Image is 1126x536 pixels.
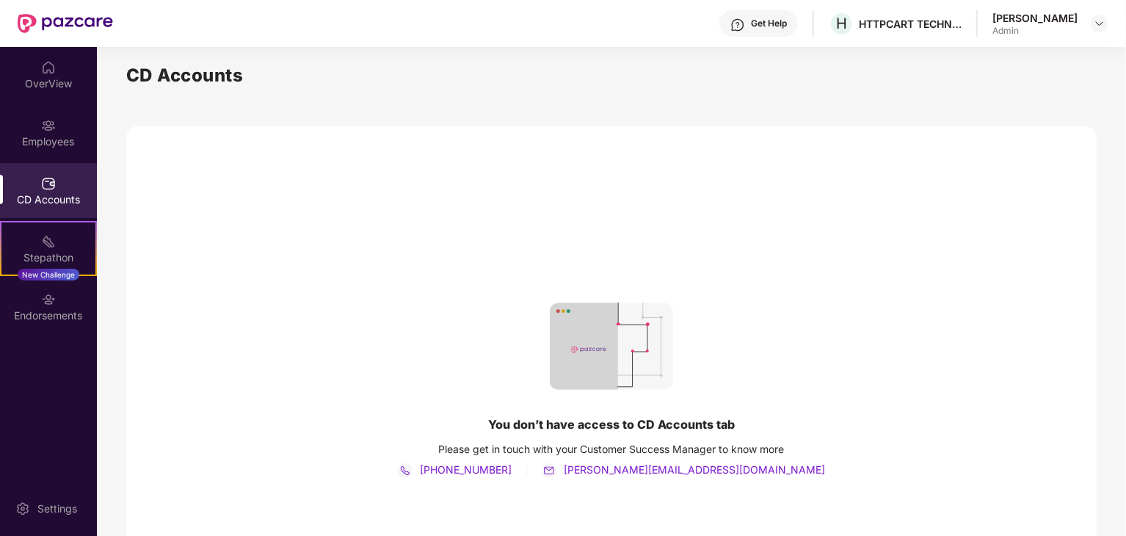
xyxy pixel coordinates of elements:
img: svg+xml;base64,PHN2ZyBpZD0iSGVscC0zMngzMiIgeG1sbnM9Imh0dHA6Ly93d3cudzMub3JnLzIwMDAvc3ZnIiB3aWR0aD... [730,18,745,32]
img: svg+xml;base64,PHN2ZyBpZD0iU2V0dGluZy0yMHgyMCIgeG1sbnM9Imh0dHA6Ly93d3cudzMub3JnLzIwMDAvc3ZnIiB3aW... [15,501,30,516]
div: Get Help [751,18,787,29]
div: Stepathon [1,250,95,265]
img: New Pazcare Logo [18,14,113,33]
img: svg+xml;base64,PHN2ZyB4bWxucz0iaHR0cDovL3d3dy53My5vcmcvMjAwMC9zdmciIHdpZHRoPSIyMSIgaGVpZ2h0PSIyMC... [41,234,56,249]
img: svg+xml;base64,PHN2ZyBpZD0iSG9tZSIgeG1sbnM9Imh0dHA6Ly93d3cudzMub3JnLzIwMDAvc3ZnIiB3aWR0aD0iMjAiIG... [41,60,56,75]
div: [PERSON_NAME] [992,11,1078,25]
h2: CD Accounts [126,62,244,90]
a: [PERSON_NAME][EMAIL_ADDRESS][DOMAIN_NAME] [542,463,825,476]
div: HTTPCART TECHNOLOGIES PRIVATE LIMITED [859,17,962,31]
img: svg+xml;base64,PHN2ZyB4bWxucz0iaHR0cDovL3d3dy53My5vcmcvMjAwMC9zdmciIHdpZHRoPSIxNjgiIGhlaWdodD0iMT... [550,303,673,391]
div: Admin [992,25,1078,37]
span: [PERSON_NAME][EMAIL_ADDRESS][DOMAIN_NAME] [561,463,825,476]
p: Please get in touch with your Customer Success Manager to know more [439,437,785,462]
img: svg+xml;base64,PHN2ZyBpZD0iRW5kb3JzZW1lbnRzIiB4bWxucz0iaHR0cDovL3d3dy53My5vcmcvMjAwMC9zdmciIHdpZH... [41,292,56,307]
img: svg+xml;base64,PHN2ZyB4bWxucz0iaHR0cDovL3d3dy53My5vcmcvMjAwMC9zdmciIHdpZHRoPSIyMCIgaGVpZ2h0PSIyMC... [398,463,413,478]
a: [PHONE_NUMBER] [398,463,512,476]
div: New Challenge [18,269,79,280]
span: [PHONE_NUMBER] [417,463,512,476]
div: Settings [33,501,81,516]
span: H [836,15,847,32]
img: svg+xml;base64,PHN2ZyB4bWxucz0iaHR0cDovL3d3dy53My5vcmcvMjAwMC9zdmciIHdpZHRoPSIyMCIgaGVpZ2h0PSIyMC... [542,463,556,478]
img: svg+xml;base64,PHN2ZyBpZD0iRHJvcGRvd24tMzJ4MzIiIHhtbG5zPSJodHRwOi8vd3d3LnczLm9yZy8yMDAwL3N2ZyIgd2... [1094,18,1105,29]
img: svg+xml;base64,PHN2ZyBpZD0iRW1wbG95ZWVzIiB4bWxucz0iaHR0cDovL3d3dy53My5vcmcvMjAwMC9zdmciIHdpZHRoPS... [41,118,56,133]
p: You don’t have access to CD Accounts tab [488,412,735,437]
img: svg+xml;base64,PHN2ZyBpZD0iQ0RfQWNjb3VudHMiIGRhdGEtbmFtZT0iQ0QgQWNjb3VudHMiIHhtbG5zPSJodHRwOi8vd3... [41,176,56,191]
